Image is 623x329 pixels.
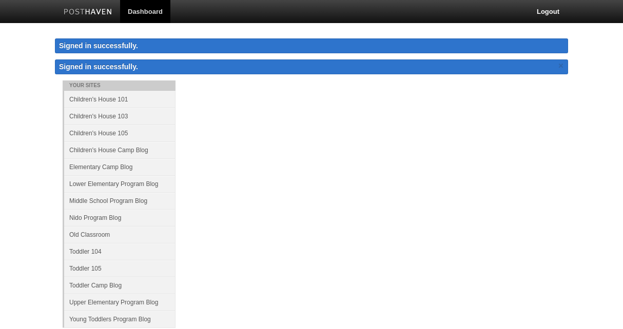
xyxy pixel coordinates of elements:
a: Nido Program Blog [64,209,176,226]
li: Your Sites [63,80,176,91]
a: Middle School Program Blog [64,192,176,209]
a: Upper Elementary Program Blog [64,294,176,311]
a: Children's House 101 [64,91,176,108]
a: Young Toddlers Program Blog [64,311,176,327]
a: Elementary Camp Blog [64,158,176,175]
a: Children's House Camp Blog [64,141,176,158]
a: Toddler Camp Blog [64,277,176,294]
span: Signed in successfully. [59,63,138,71]
a: Toddler 104 [64,243,176,260]
a: Children's House 103 [64,108,176,125]
a: Lower Elementary Program Blog [64,175,176,192]
img: Posthaven-bar [64,9,112,16]
a: Old Classroom [64,226,176,243]
a: × [556,59,566,72]
a: Children's House 105 [64,125,176,141]
div: Signed in successfully. [55,38,568,53]
a: Toddler 105 [64,260,176,277]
